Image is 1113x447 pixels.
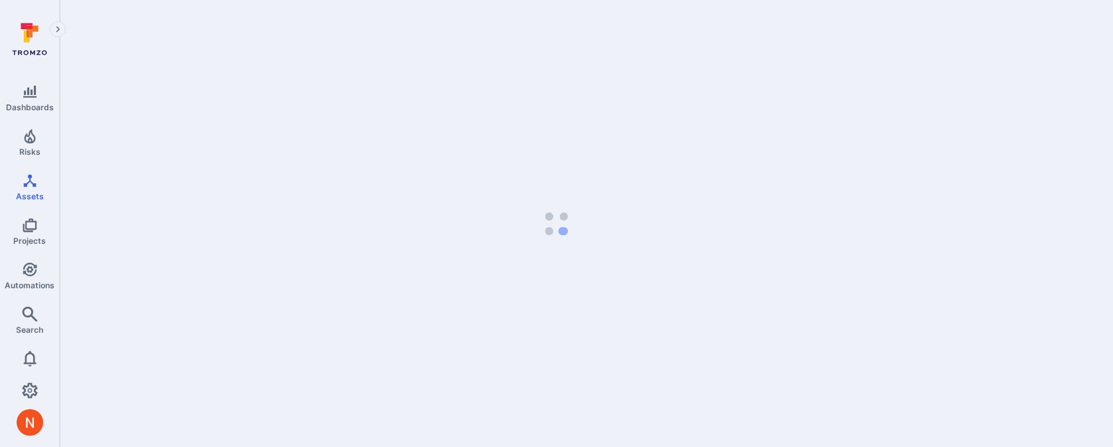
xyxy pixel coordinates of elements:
[16,191,44,201] span: Assets
[13,236,46,246] span: Projects
[53,24,62,35] i: Expand navigation menu
[16,325,43,335] span: Search
[19,147,41,157] span: Risks
[50,21,66,37] button: Expand navigation menu
[6,102,54,112] span: Dashboards
[17,409,43,436] img: ACg8ocIprwjrgDQnDsNSk9Ghn5p5-B8DpAKWoJ5Gi9syOE4K59tr4Q=s96-c
[17,409,43,436] div: Neeren Patki
[5,280,55,290] span: Automations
